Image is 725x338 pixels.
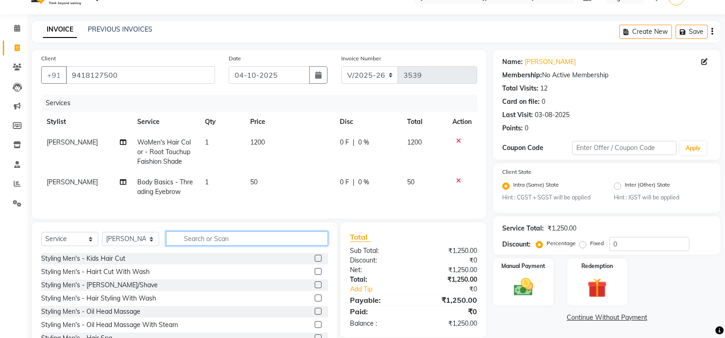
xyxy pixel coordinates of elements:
a: Continue Without Payment [495,313,719,322]
span: 0 % [358,138,369,147]
small: Hint : CGST + SGST will be applied [502,193,600,202]
label: Percentage [547,239,576,247]
button: Create New [619,25,672,39]
a: [PERSON_NAME] [525,57,576,67]
span: 1 [205,138,209,146]
div: 03-08-2025 [535,110,569,120]
th: Action [447,112,477,132]
input: Enter Offer / Coupon Code [572,141,677,155]
span: 50 [407,178,414,186]
label: Manual Payment [501,262,545,270]
span: 1200 [407,138,422,146]
div: Styling Men's - Hair Styling With Wash [41,294,156,303]
div: Paid: [343,306,414,317]
span: 0 % [358,177,369,187]
span: [PERSON_NAME] [47,178,98,186]
input: Search by Name/Mobile/Email/Code [66,66,215,84]
label: Inter (Other) State [625,181,670,192]
input: Search or Scan [166,231,328,246]
th: Disc [334,112,402,132]
div: Services [42,95,484,112]
button: +91 [41,66,67,84]
label: Client [41,54,56,63]
div: Net: [343,265,414,275]
div: ₹1,250.00 [414,246,484,256]
span: 0 F [340,138,349,147]
img: _gift.svg [581,276,613,300]
div: Service Total: [502,224,544,233]
div: ₹1,250.00 [414,319,484,328]
div: ₹0 [425,284,484,294]
div: Membership: [502,70,542,80]
div: ₹1,250.00 [414,275,484,284]
div: 12 [540,84,548,93]
div: ₹0 [414,306,484,317]
div: ₹1,250.00 [414,295,484,306]
div: Balance : [343,319,414,328]
span: 50 [250,178,258,186]
div: ₹1,250.00 [548,224,576,233]
div: Last Visit: [502,110,533,120]
span: 1200 [250,138,265,146]
div: Sub Total: [343,246,414,256]
span: [PERSON_NAME] [47,138,98,146]
a: INVOICE [43,21,77,38]
th: Total [402,112,447,132]
th: Service [132,112,199,132]
label: Client State [502,168,532,176]
div: ₹1,250.00 [414,265,484,275]
a: PREVIOUS INVOICES [88,25,152,33]
span: 1 [205,178,209,186]
div: Name: [502,57,523,67]
label: Redemption [581,262,613,270]
span: 0 F [340,177,349,187]
span: | [353,177,354,187]
label: Intra (Same) State [513,181,559,192]
div: Styling Men's - [PERSON_NAME]/Shave [41,280,158,290]
label: Date [229,54,241,63]
th: Price [245,112,334,132]
th: Stylist [41,112,132,132]
div: Total Visits: [502,84,538,93]
div: Total: [343,275,414,284]
button: Apply [680,141,706,155]
div: Payable: [343,295,414,306]
div: Card on file: [502,97,540,107]
div: Coupon Code [502,143,572,153]
span: Body Basics - Threading Eyebrow [137,178,193,196]
label: Fixed [590,239,604,247]
div: Styling Men's - Oil Head Massage [41,307,140,317]
th: Qty [199,112,245,132]
div: Styling Men's - Kids Hair Cut [41,254,125,263]
div: ₹0 [414,256,484,265]
div: No Active Membership [502,70,711,80]
label: Invoice Number [341,54,381,63]
div: Points: [502,123,523,133]
span: WoMen's Hair Color - Root Touchup Faishion Shade [137,138,191,166]
span: | [353,138,354,147]
img: _cash.svg [508,276,539,298]
button: Save [676,25,708,39]
div: Discount: [343,256,414,265]
div: Styling Men's - Oil Head Massage With Steam [41,320,178,330]
a: Add Tip [343,284,425,294]
div: 0 [542,97,545,107]
div: Discount: [502,240,531,249]
small: Hint : IGST will be applied [614,193,711,202]
div: 0 [525,123,528,133]
div: Styling Men's - Hairt Cut With Wash [41,267,150,277]
span: Total [350,232,371,242]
